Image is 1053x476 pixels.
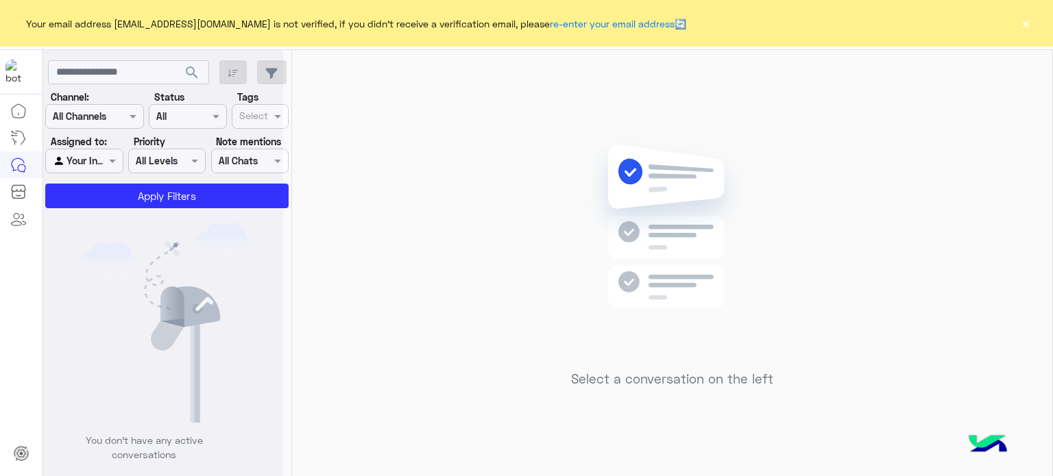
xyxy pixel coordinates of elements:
[1019,16,1032,30] button: ×
[571,371,773,387] h5: Select a conversation on the left
[964,421,1012,469] img: hulul-logo.png
[26,16,686,31] span: Your email address [EMAIL_ADDRESS][DOMAIN_NAME] is not verified, if you didn't receive a verifica...
[151,151,175,175] div: loading...
[237,108,268,126] div: Select
[550,18,675,29] a: re-enter your email address
[5,60,30,84] img: 919860931428189
[573,134,771,361] img: no messages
